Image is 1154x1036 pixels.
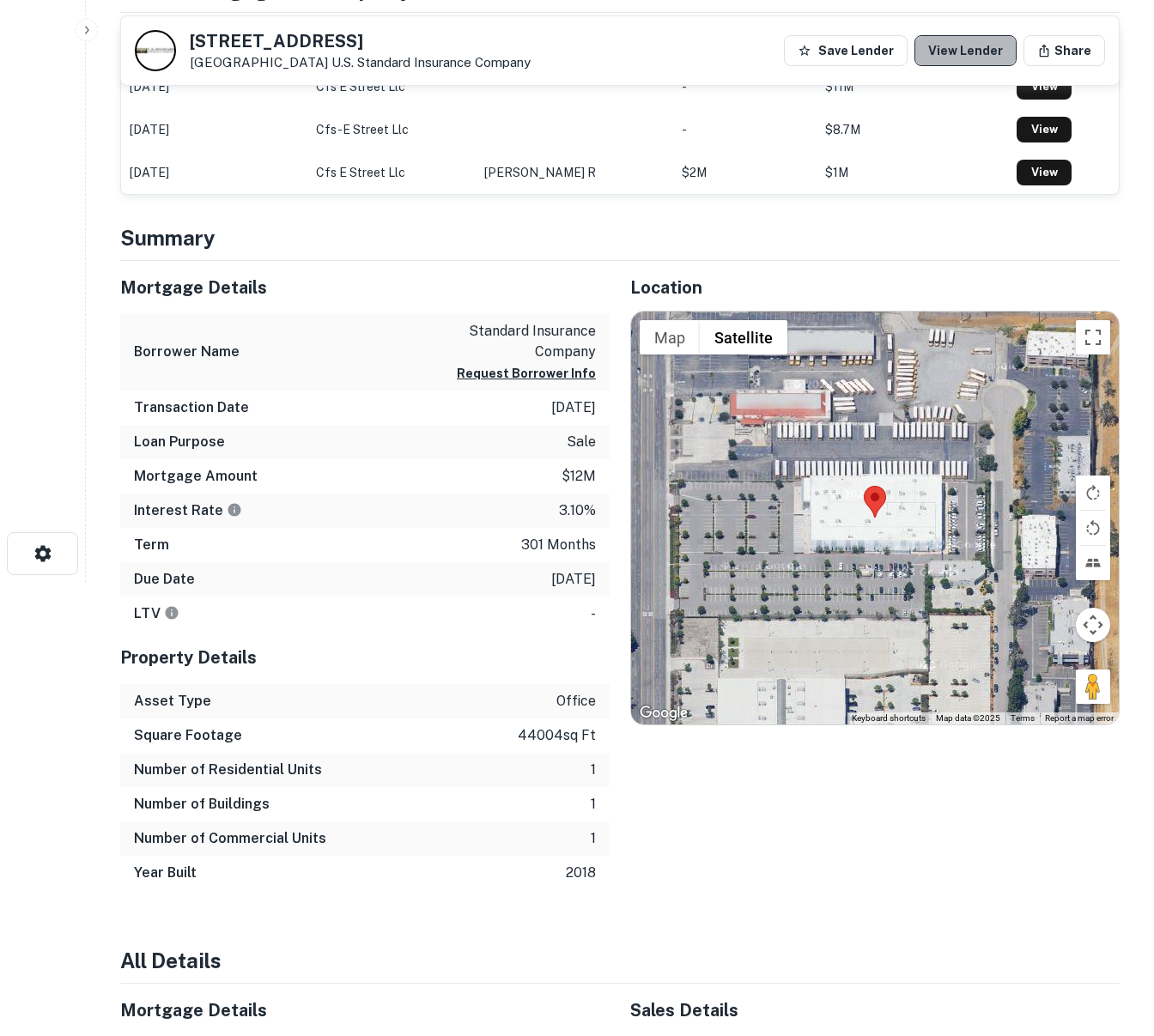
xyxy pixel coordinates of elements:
p: standard insurance company [441,321,596,362]
h5: Mortgage Details [120,997,610,1023]
h5: Location [630,275,1120,300]
h6: Borrower Name [134,342,240,362]
img: Google [635,702,692,724]
td: [DATE] [121,151,307,194]
h6: Number of Commercial Units [134,828,326,849]
p: sale [567,432,596,452]
a: View [1017,117,1072,142]
h6: Number of Buildings [134,794,270,815]
h6: Due Date [134,569,195,590]
td: [DATE] [121,108,307,151]
td: [PERSON_NAME] r [476,151,673,194]
iframe: Chat Widget [1068,899,1154,981]
p: - [591,603,596,624]
h5: Property Details [120,645,610,670]
a: U.s. Standard Insurance Company [331,55,531,70]
button: Show street map [640,320,700,354]
button: Map camera controls [1076,608,1110,642]
p: 1 [591,760,596,780]
a: View [1017,160,1072,185]
h6: LTV [134,603,179,624]
h6: Transaction Date [134,397,249,418]
h5: Sales Details [630,997,1120,1023]
p: 1 [591,828,596,849]
p: $12m [562,466,596,487]
td: - [673,65,817,108]
h6: Interest Rate [134,500,242,521]
button: Save Lender [784,35,908,66]
td: - [673,108,817,151]
h6: Number of Residential Units [134,760,322,780]
button: Drag Pegman onto the map to open Street View [1076,669,1110,704]
button: Toggle fullscreen view [1076,320,1110,354]
p: [DATE] [551,569,596,590]
h6: Loan Purpose [134,432,225,452]
button: Share [1023,35,1105,66]
button: Show satellite imagery [700,320,787,354]
svg: The interest rates displayed on the website are for informational purposes only and may be report... [227,502,242,518]
a: Open this area in Google Maps (opens a new window) [635,702,692,724]
a: Terms [1011,713,1035,723]
p: 1 [591,794,596,815]
p: 301 months [521,535,596,555]
p: 44004 sq ft [518,725,596,746]
td: [DATE] [121,65,307,108]
h5: [STREET_ADDRESS] [190,33,531,50]
h4: All Details [120,945,1120,976]
td: $8.7M [817,108,1009,151]
p: 3.10% [559,500,596,521]
h5: Mortgage Details [120,275,610,300]
h6: Asset Type [134,691,211,712]
button: Rotate map counterclockwise [1076,511,1110,545]
h6: Year Built [134,863,197,883]
a: View [1017,74,1072,100]
p: office [556,691,596,712]
td: cfs-e street llc [307,108,476,151]
button: Keyboard shortcuts [852,712,926,724]
a: Report a map error [1045,713,1114,723]
p: [GEOGRAPHIC_DATA] [190,55,531,70]
h6: Term [134,535,169,555]
td: $11M [817,65,1009,108]
td: $1M [817,151,1009,194]
td: cfs e street llc [307,151,476,194]
h4: Summary [120,222,1120,253]
p: [DATE] [551,397,596,418]
span: Map data ©2025 [936,713,1000,723]
a: View Lender [914,35,1017,66]
button: Request Borrower Info [457,363,596,384]
td: $2M [673,151,817,194]
svg: LTVs displayed on the website are for informational purposes only and may be reported incorrectly... [164,605,179,621]
td: cfs e street llc [307,65,476,108]
p: 2018 [566,863,596,883]
h6: Square Footage [134,725,242,746]
button: Tilt map [1076,546,1110,580]
h6: Mortgage Amount [134,466,258,487]
button: Rotate map clockwise [1076,476,1110,510]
